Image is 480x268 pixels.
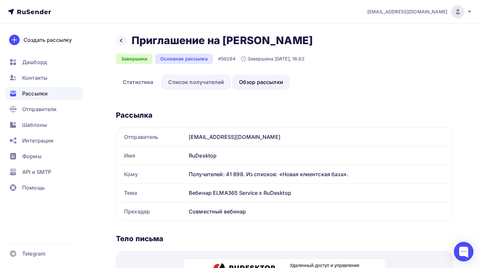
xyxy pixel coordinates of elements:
[24,36,72,44] div: Создать рассылку
[116,202,186,221] div: Прехедер
[186,184,452,202] div: Вебинар ELMA365 Service x RuDesktop
[106,3,179,16] p: Удаленный доступ и управление конфигурациями устройств
[186,128,452,146] div: [EMAIL_ADDRESS][DOMAIN_NAME]
[22,168,51,176] span: API и SMTP
[116,54,152,64] div: Завершена
[116,75,160,90] a: Статистика
[22,58,47,66] span: Дашборд
[23,194,179,220] p: — это сервис для безопасного удаленного доступа и управления ИТ-инфраструктурой. Позволяет мгнове...
[232,75,290,90] a: Обзор рассылки
[132,34,313,47] h2: Приглашение на [PERSON_NAME]
[116,128,186,146] div: Отправитель
[161,75,231,90] a: Список получателей
[5,87,83,100] a: Рассылки
[116,110,453,120] div: Рассылка
[116,146,186,165] div: Имя
[155,54,213,64] div: Основная рассылка
[186,146,452,165] div: RuDesktop
[23,194,49,200] strong: RuDesktop
[23,169,179,194] p: — это система управления услугами и автоматизации IT-процессов. Помогает выстроить процессы по IT...
[241,56,305,62] div: Завершена [DATE], 16:02
[23,169,76,175] strong: ELMA365 Service Desk
[218,56,236,62] div: #59284
[23,143,179,169] p: Приглашаем на бесплатный вебинар, где мы покажем, как объединить возможности для создания комплек...
[116,184,186,202] div: Тема
[22,137,54,144] span: Интеграции
[367,5,472,18] a: [EMAIL_ADDRESS][DOMAIN_NAME]
[23,119,170,136] strong: Эффективное управление IT-активами. Как победить хаос удаленки?
[186,202,452,221] div: Совместный вебинар
[22,184,45,192] span: Помощь
[22,90,48,97] span: Рассылки
[189,170,444,178] div: Получателей: 41 898. Из списков: «Новая клиентская база».
[116,234,453,243] div: Тело письма
[22,105,57,113] span: Отправители
[50,150,136,156] strong: ELMA365 Service Desk и RuDesktop
[22,152,41,160] span: Формы
[22,250,45,258] span: Telegram
[367,8,447,15] span: [EMAIL_ADDRESS][DOMAIN_NAME]
[5,118,83,131] a: Шаблоны
[22,121,47,129] span: Шаблоны
[5,71,83,84] a: Контакты
[5,103,83,116] a: Отправители
[5,56,83,69] a: Дашборд
[5,150,83,163] a: Формы
[116,165,186,183] div: Кому
[22,74,47,82] span: Контакты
